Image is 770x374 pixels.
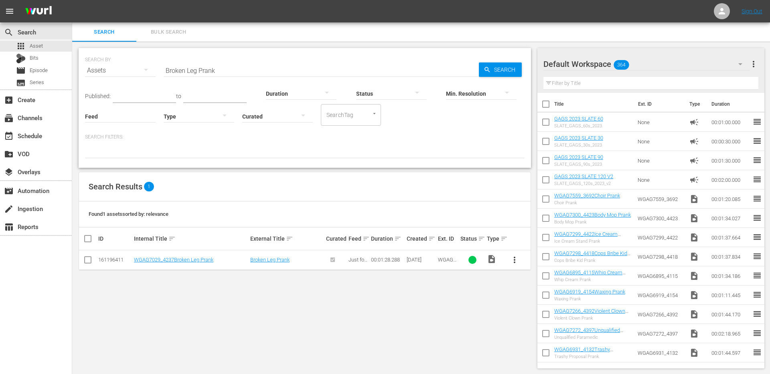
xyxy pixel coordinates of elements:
div: Cops Bribe Kid Prank [554,258,631,263]
span: Reports [4,222,14,232]
span: WGAG7029_4237 [438,257,457,275]
div: Unqualified Paramedic [554,335,631,340]
td: 00:01:30.000 [708,151,752,170]
span: Found 1 assets sorted by: relevance [89,211,168,217]
td: 00:02:00.000 [708,170,752,189]
a: GAGS 2023 SLATE 60 [554,116,603,122]
span: Schedule [4,131,14,141]
td: 00:02:18.965 [708,324,752,343]
td: WGAG6931_4132 [634,343,687,362]
div: Duration [371,234,404,243]
span: Ad [689,137,699,146]
span: sort [363,235,370,242]
td: 00:01:11.445 [708,286,752,305]
a: WGAG7029_4237Broken Leg Prank [134,257,213,263]
a: Sign Out [742,8,762,14]
span: Video [689,348,699,358]
button: Search [479,62,522,77]
div: Created [407,234,436,243]
span: Video [689,290,699,300]
td: None [634,151,687,170]
div: [DATE] [407,257,436,263]
span: reorder [752,271,762,280]
th: Ext. ID [633,93,685,115]
a: WGAG7299_4422Ice Cream Stand Prank [554,231,621,243]
span: reorder [752,194,762,203]
span: Ingestion [4,204,14,214]
a: WGAG6895_4115Whip Cream Prank [554,269,626,282]
a: WGAG6919_4154Waxing Prank [554,289,625,295]
td: 00:01:20.085 [708,189,752,209]
th: Title [554,93,633,115]
span: Ad [689,117,699,127]
span: Episode [30,66,48,74]
td: WGAG6895_4115 [634,266,687,286]
span: Video [689,271,699,281]
td: WGAG7266_4392 [634,305,687,324]
div: External Title [250,234,324,243]
img: ans4CAIJ8jUAAAAAAAAAAAAAAAAAAAAAAAAgQb4GAAAAAAAAAAAAAAAAAAAAAAAAJMjXAAAAAAAAAAAAAAAAAAAAAAAAgAT5G... [19,2,58,21]
div: Ice Cream Stand Prank [554,239,631,244]
div: Feed [349,234,369,243]
span: menu [5,6,14,16]
td: WGAG6919_4154 [634,286,687,305]
span: more_vert [749,59,758,69]
span: Bits [30,54,38,62]
span: sort [394,235,401,242]
span: reorder [752,328,762,338]
td: 00:00:30.000 [708,132,752,151]
div: Bits [16,54,26,63]
a: WGAG7300_4423Body Mop Prank [554,212,631,218]
div: Internal Title [134,234,248,243]
button: Open [371,110,378,117]
span: Episode [16,66,26,75]
td: 00:01:34.186 [708,266,752,286]
span: Video [689,310,699,319]
button: more_vert [749,54,758,74]
span: reorder [752,213,762,223]
td: WGAG7299_4422 [634,228,687,247]
span: Search [491,62,522,77]
span: to [176,93,181,99]
span: Ad [689,175,699,185]
span: sort [478,235,485,242]
span: sort [286,235,293,242]
td: 00:01:37.664 [708,228,752,247]
div: SLATE_GAGS_120s_2023_v2 [554,181,613,186]
td: WGAG7300_4423 [634,209,687,228]
span: Search [77,28,132,37]
span: VOD [4,149,14,159]
div: Trashy Proposal Prank [554,354,631,359]
span: Video [689,252,699,261]
span: reorder [752,309,762,319]
div: Waxing Prank [554,296,625,302]
span: 1 [144,182,154,191]
span: Channels [4,113,14,123]
span: Create [4,95,14,105]
td: None [634,113,687,132]
div: Violent Clown Prank [554,316,631,321]
div: 161196411 [98,257,132,263]
a: WGAG6931_4132Trashy Proposal Prank [554,346,613,358]
span: reorder [752,251,762,261]
div: SLATE_GAGS_90s_2023 [554,162,603,167]
span: reorder [752,136,762,146]
span: reorder [752,348,762,357]
span: Search [4,28,14,37]
span: Search Results [89,182,142,191]
div: Body Mop Prank [554,219,631,225]
div: Assets [85,59,156,82]
th: Duration [707,93,755,115]
div: Whip Cream Prank [554,277,631,282]
a: GAGS 2023 SLATE 90 [554,154,603,160]
a: WGAG7559_3692Choir Prank [554,193,620,199]
div: 00:01:28.288 [371,257,404,263]
span: Video [689,213,699,223]
div: Ext. ID [438,235,458,242]
td: None [634,132,687,151]
p: Search Filters: [85,134,525,141]
span: Automation [4,186,14,196]
span: Just for Laughs Gags [349,257,367,275]
td: 00:01:44.597 [708,343,752,362]
span: Bulk Search [141,28,196,37]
